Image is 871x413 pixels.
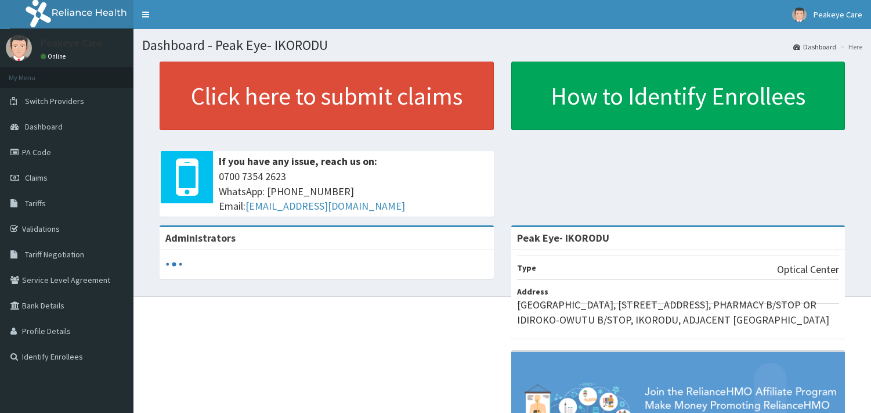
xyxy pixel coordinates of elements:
b: Type [517,263,536,273]
b: Administrators [165,231,236,245]
li: Here [837,42,862,52]
strong: Peak Eye- IKORODU [517,231,609,245]
span: 0700 7354 2623 WhatsApp: [PHONE_NUMBER] Email: [219,169,488,214]
p: Peakeye Care [41,38,102,48]
img: User Image [6,35,32,61]
a: Online [41,52,68,60]
span: Tariffs [25,198,46,209]
span: Claims [25,173,48,183]
b: Address [517,286,548,297]
a: [EMAIL_ADDRESS][DOMAIN_NAME] [245,199,405,213]
img: User Image [792,8,807,22]
span: Peakeye Care [814,9,862,20]
a: Click here to submit claims [160,62,494,130]
a: How to Identify Enrollees [511,62,845,130]
p: [GEOGRAPHIC_DATA], [STREET_ADDRESS], PHARMACY B/STOP OR IDIROKO-OWUTU B/STOP, IKORODU, ADJACENT [... [517,297,840,327]
p: Optical Center [777,262,839,277]
h1: Dashboard - Peak Eye- IKORODU [142,38,862,53]
svg: audio-loading [165,256,183,273]
span: Switch Providers [25,96,84,106]
span: Tariff Negotiation [25,249,84,260]
a: Dashboard [793,42,836,52]
b: If you have any issue, reach us on: [219,155,377,168]
span: Dashboard [25,121,63,132]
